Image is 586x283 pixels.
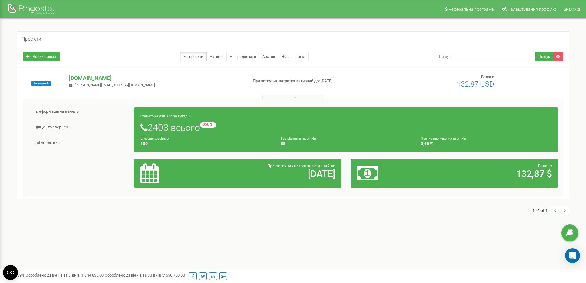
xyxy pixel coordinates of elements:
[22,36,41,42] h5: Проєкти
[105,273,185,277] span: Оброблено дзвінків за 30 днів :
[23,52,60,61] a: Новий проєкт
[226,52,259,61] a: Не продовжені
[31,81,51,86] span: Активний
[435,52,535,61] input: Пошук
[278,52,293,61] a: Нові
[448,7,494,12] span: Реферальна програма
[75,83,155,87] span: [PERSON_NAME][EMAIL_ADDRESS][DOMAIN_NAME]
[293,52,309,61] a: Тріал
[569,7,580,12] span: Вихід
[532,206,551,215] span: 1 - 1 of 1
[140,137,169,141] small: Цільових дзвінків
[180,52,207,61] a: Всі проєкти
[26,273,104,277] span: Оброблено дзвінків за 7 днів :
[208,169,335,179] h2: [DATE]
[535,52,553,61] button: Пошук
[82,273,104,277] u: 1 744 838,00
[200,122,216,128] small: -208
[28,135,134,150] a: Аналiтика
[481,75,494,79] span: Баланс
[421,137,466,141] small: Частка пропущених дзвінків
[28,104,134,119] a: Інформаційна панель
[538,164,552,168] span: Баланс
[425,169,552,179] h2: 132,87 $
[140,122,552,133] h1: 2403 всього
[163,273,185,277] u: 7 556 750,00
[508,7,556,12] span: Налаштування профілю
[267,164,335,168] span: При поточних витратах активний до
[206,52,227,61] a: Активні
[253,78,381,84] p: При поточних витратах активний до: [DATE]
[259,52,278,61] a: Архівні
[565,248,580,263] div: Open Intercom Messenger
[3,265,18,280] button: Open CMP widget
[28,120,134,135] a: Центр звернень
[281,141,412,146] h4: 88
[281,137,316,141] small: Без відповіді дзвінків
[421,141,552,146] h4: 3,66 %
[457,80,494,88] span: 132,87 USD
[140,114,191,118] small: Статистика дзвінків за тиждень
[69,74,243,82] p: [DOMAIN_NAME]
[532,200,569,221] nav: ...
[140,141,271,146] h4: 100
